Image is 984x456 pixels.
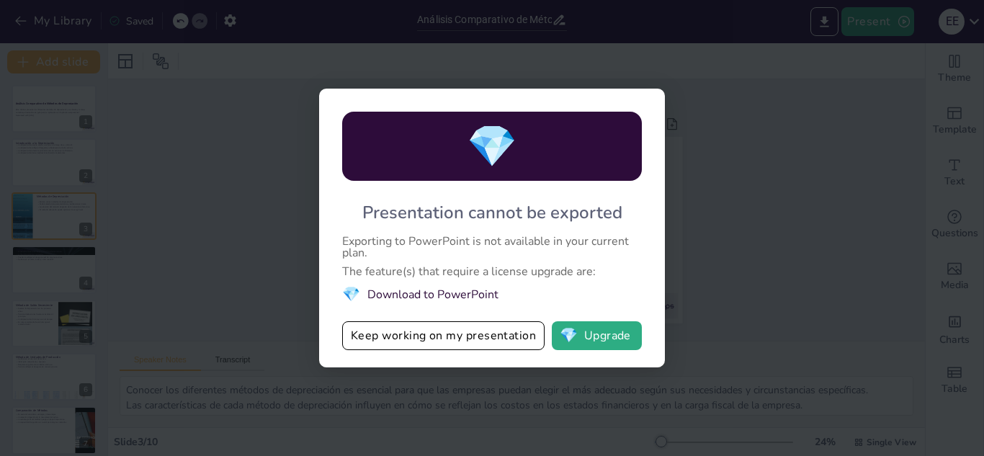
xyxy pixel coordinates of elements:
[342,321,545,350] button: Keep working on my presentation
[552,321,642,350] button: diamondUpgrade
[342,285,642,304] li: Download to PowerPoint
[467,119,517,174] span: diamond
[560,328,578,343] span: diamond
[342,266,642,277] div: The feature(s) that require a license upgrade are:
[342,236,642,259] div: Exporting to PowerPoint is not available in your current plan.
[342,285,360,304] span: diamond
[362,201,622,224] div: Presentation cannot be exported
